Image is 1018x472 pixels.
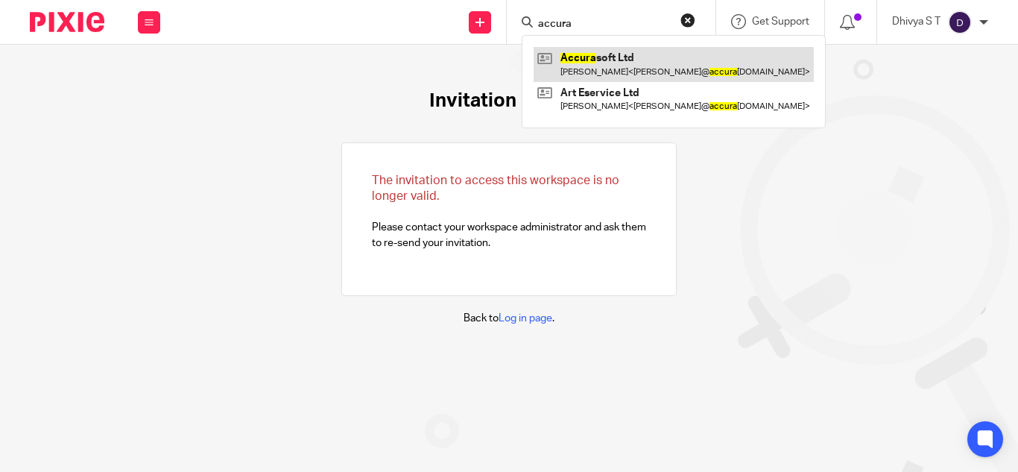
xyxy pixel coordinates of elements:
p: Back to . [464,311,554,326]
a: Log in page [499,313,552,324]
input: Search [537,18,671,31]
button: Clear [680,13,695,28]
h1: Invitation expired [429,89,589,113]
img: svg%3E [948,10,972,34]
span: Get Support [752,16,809,27]
p: Please contact your workspace administrator and ask them to re-send your invitation. [372,173,646,251]
span: The invitation to access this workspace is no longer valid. [372,174,619,202]
img: Pixie [30,12,104,32]
p: Dhivya S T [892,14,940,29]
